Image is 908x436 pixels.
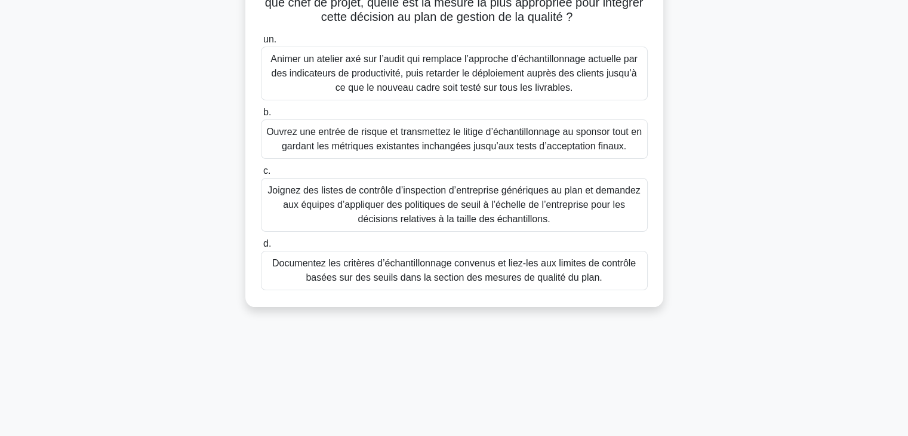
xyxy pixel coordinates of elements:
[263,238,271,248] font: d.
[263,107,271,117] font: b.
[267,185,640,224] font: Joignez des listes de contrôle d’inspection d’entreprise génériques au plan et demandez aux équip...
[270,54,638,93] font: Animer un atelier axé sur l’audit qui remplace l’approche d’échantillonnage actuelle par des indi...
[263,165,270,176] font: c.
[272,258,636,283] font: Documentez les critères d’échantillonnage convenus et liez-les aux limites de contrôle basées sur...
[263,34,276,44] font: un.
[266,127,642,151] font: Ouvrez une entrée de risque et transmettez le litige d’échantillonnage au sponsor tout en gardant...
